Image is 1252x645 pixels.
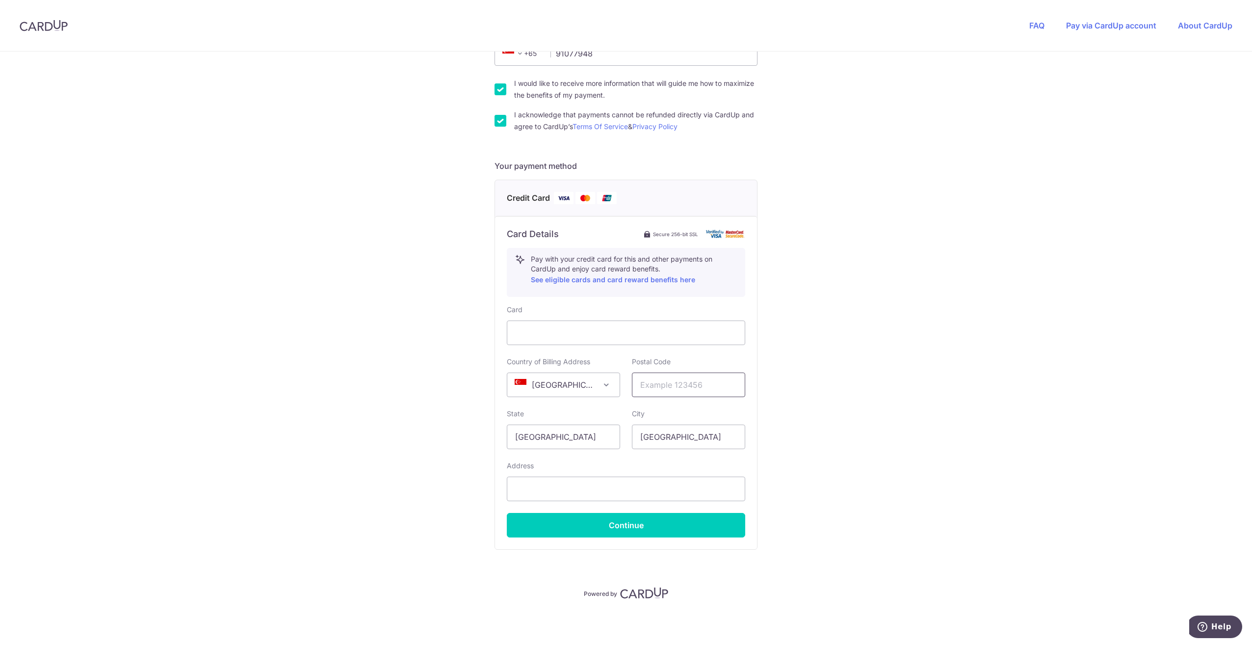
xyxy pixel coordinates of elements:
[706,230,745,238] img: card secure
[531,275,695,284] a: See eligible cards and card reward benefits here
[531,254,737,286] p: Pay with your credit card for this and other payments on CardUp and enjoy card reward benefits.
[502,48,526,59] span: +65
[514,109,757,133] label: I acknowledge that payments cannot be refunded directly via CardUp and agree to CardUp’s &
[507,228,559,240] h6: Card Details
[507,373,620,397] span: Singapore
[632,409,645,419] label: City
[507,305,522,315] label: Card
[507,357,590,367] label: Country of Billing Address
[1066,21,1156,30] a: Pay via CardUp account
[653,230,698,238] span: Secure 256-bit SSL
[1178,21,1232,30] a: About CardUp
[584,588,617,598] p: Powered by
[573,122,628,131] a: Terms Of Service
[515,327,737,339] iframe: Secure card payment input frame
[499,48,544,59] span: +65
[20,20,68,31] img: CardUp
[514,78,757,101] label: I would like to receive more information that will guide me how to maximize the benefits of my pa...
[575,192,595,204] img: Mastercard
[495,160,757,172] h5: Your payment method
[1189,616,1242,640] iframe: Opens a widget where you can find more information
[554,192,574,204] img: Visa
[507,461,534,471] label: Address
[507,513,745,537] button: Continue
[632,122,678,131] a: Privacy Policy
[1029,21,1044,30] a: FAQ
[620,587,668,599] img: CardUp
[507,373,620,397] span: Singapore
[632,357,671,367] label: Postal Code
[597,192,617,204] img: Union Pay
[507,192,550,204] span: Credit Card
[632,373,745,397] input: Example 123456
[507,409,524,419] label: State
